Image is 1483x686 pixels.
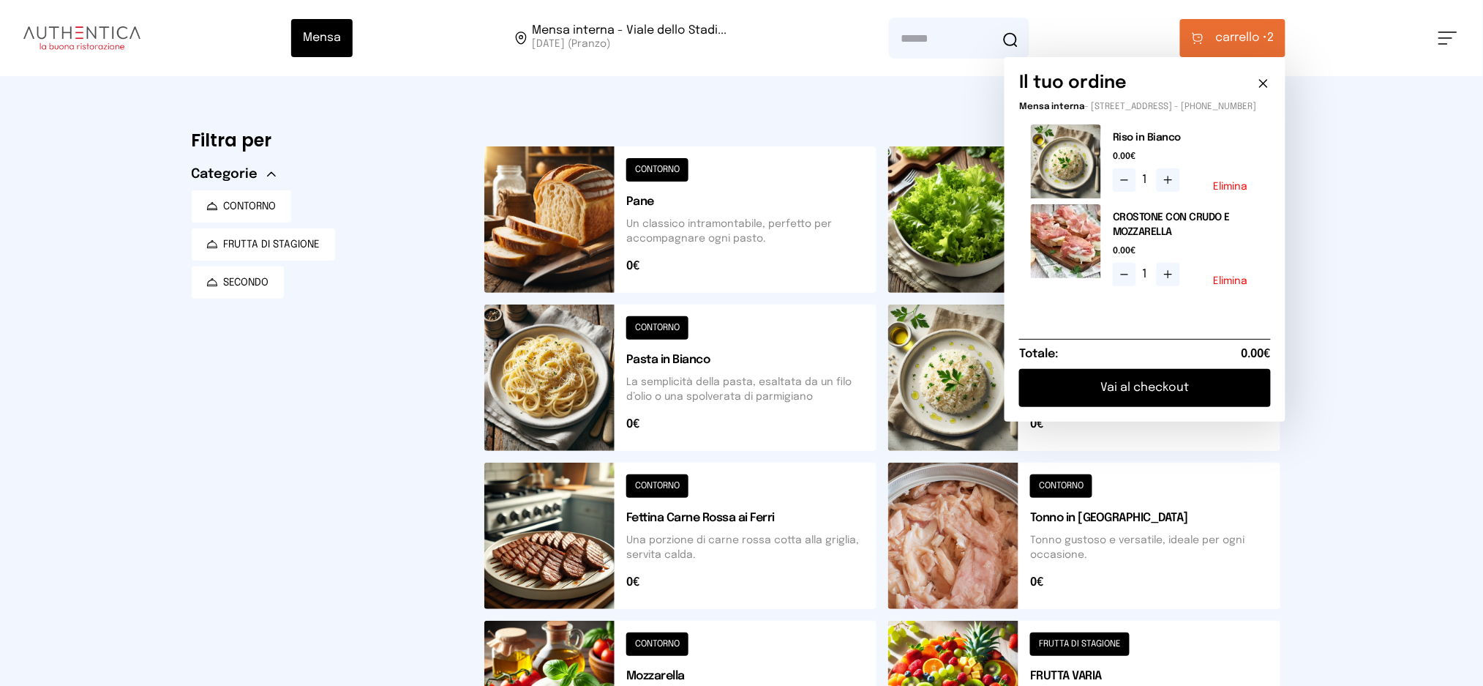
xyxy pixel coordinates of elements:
span: Viale dello Stadio, 77, 05100 Terni TR, Italia [533,25,727,51]
button: Elimina [1213,182,1247,192]
span: [DATE] (Pranzo) [533,37,727,51]
p: - [STREET_ADDRESS] - [PHONE_NUMBER] [1019,101,1271,113]
span: CONTORNO [224,199,277,214]
span: 0.00€ [1113,151,1259,163]
button: CONTORNO [192,190,291,223]
img: media [1031,204,1101,278]
button: Elimina [1213,276,1247,286]
h6: Filtra per [192,129,461,152]
h6: Il tuo ordine [1019,72,1127,95]
button: Categorie [192,164,276,184]
span: 1 [1142,171,1151,189]
button: carrello •2 [1180,19,1285,57]
button: SECONDO [192,266,284,299]
h6: Totale: [1019,346,1058,363]
button: Vai al checkout [1019,369,1271,407]
span: SECONDO [224,275,269,290]
span: Mensa interna [1019,102,1084,111]
button: FRUTTA DI STAGIONE [192,228,335,261]
img: logo.8f33a47.png [23,26,140,50]
h2: Riso in Bianco [1113,130,1259,145]
span: 2 [1215,29,1274,47]
span: 0.00€ [1113,245,1259,257]
span: 1 [1142,266,1151,283]
h2: CROSTONE CON CRUDO E MOZZARELLA [1113,210,1259,239]
span: 0.00€ [1241,346,1271,363]
span: Categorie [192,164,258,184]
span: FRUTTA DI STAGIONE [224,237,320,252]
img: media [1031,124,1101,198]
span: carrello • [1215,29,1267,47]
button: Mensa [291,19,353,57]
